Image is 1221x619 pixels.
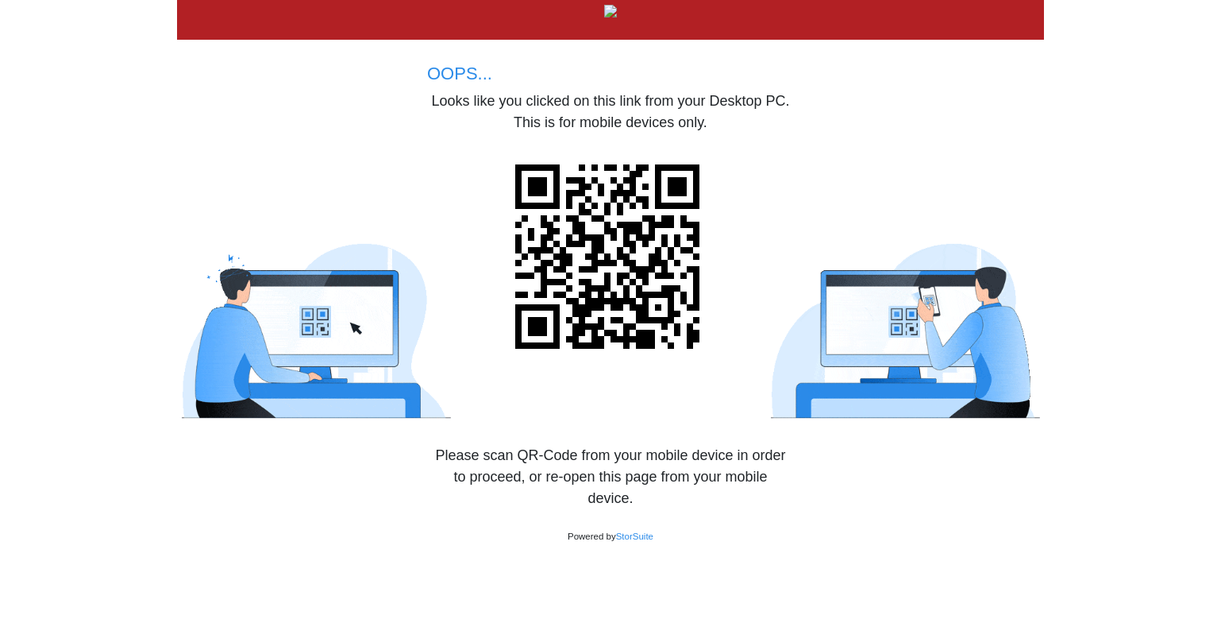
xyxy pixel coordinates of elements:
a: StorSuite [616,532,653,541]
h5: OOPS... [427,64,794,84]
p: Please scan QR-Code from your mobile device in order to proceed, or re-open this page from your m... [432,445,789,509]
img: DvktsvcqhwQAAAABJRU5ErkJggg== [503,152,718,368]
p: This is for mobile devices only. [427,112,794,133]
p: Powered by [432,522,789,546]
p: Looks like you clicked on this link from your Desktop PC. [427,91,794,112]
img: phyrem_qr-code_sign-up_small.gif [726,241,1044,420]
img: 1755203133_1IaqCepVQf.png [604,3,617,19]
img: phyrem_sign-up_confuse_small.gif [177,241,495,420]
